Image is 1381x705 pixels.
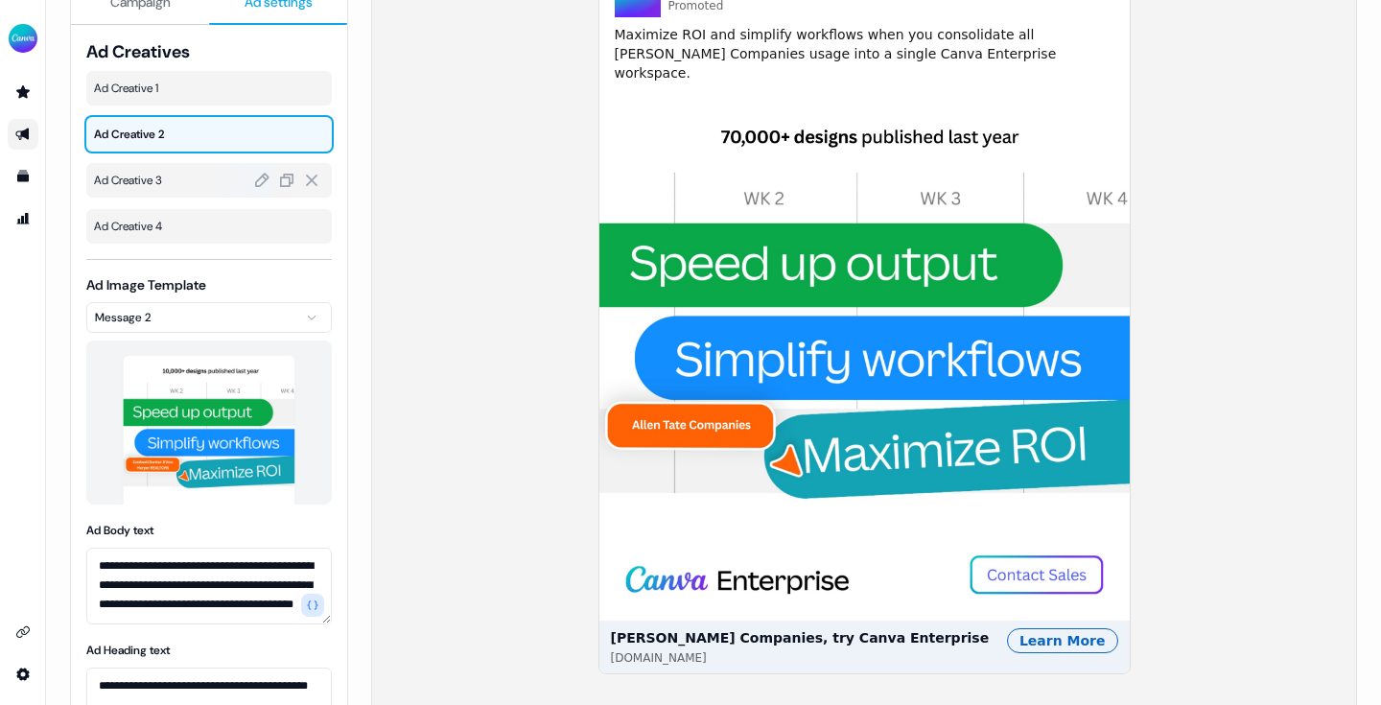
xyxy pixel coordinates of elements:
label: Ad Image Template [86,276,206,294]
div: Learn More [1007,628,1118,653]
button: [PERSON_NAME] Companies, try Canva Enterprise[DOMAIN_NAME]Learn More [599,90,1130,673]
span: Ad Creative 1 [94,79,324,98]
label: Ad Heading text [86,643,170,658]
span: Ad Creative 2 [94,125,324,144]
a: Go to prospects [8,77,38,107]
span: Maximize ROI and simplify workflows when you consolidate all [PERSON_NAME] Companies usage into a... [615,25,1114,82]
a: Go to outbound experience [8,119,38,150]
a: Go to templates [8,161,38,192]
span: Ad Creative 3 [94,171,324,190]
span: [DOMAIN_NAME] [611,651,707,666]
label: Ad Body text [86,523,153,538]
a: Go to integrations [8,617,38,647]
a: Go to attribution [8,203,38,234]
span: Ad Creatives [86,40,332,63]
span: Ad Creative 4 [94,217,324,236]
a: Go to integrations [8,659,38,690]
span: [PERSON_NAME] Companies, try Canva Enterprise [611,628,990,647]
